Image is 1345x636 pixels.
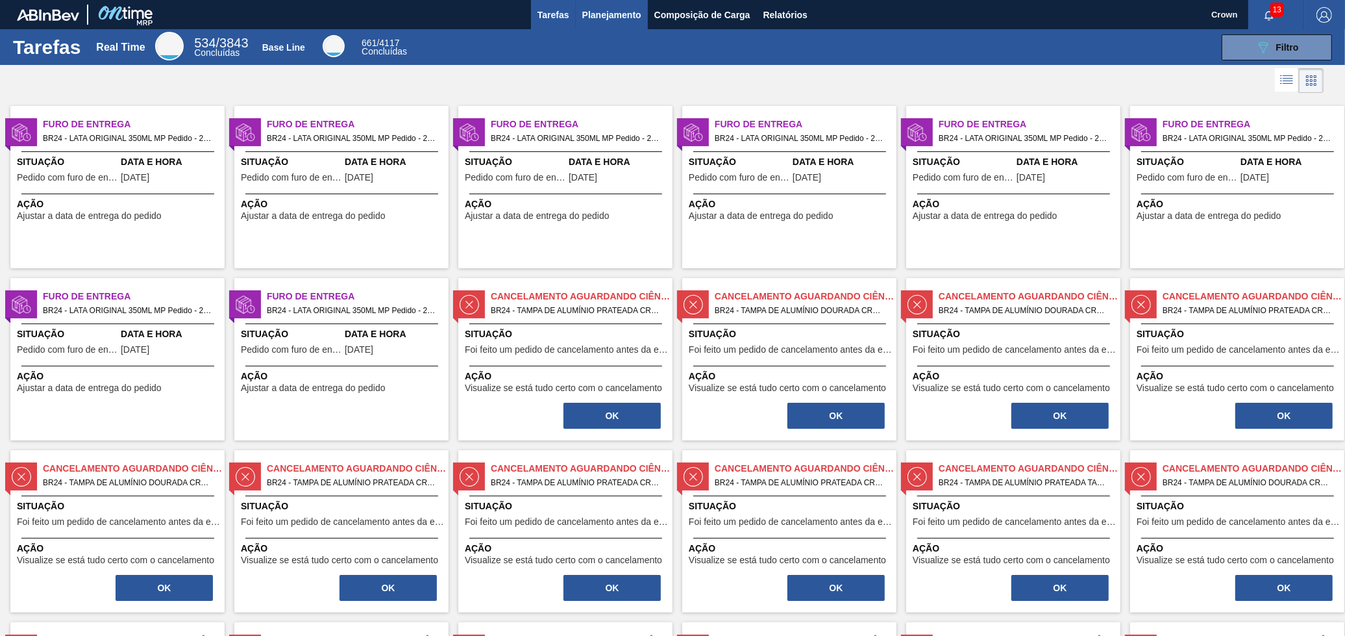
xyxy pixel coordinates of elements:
span: Situação [241,155,341,169]
span: Situação [17,327,117,341]
span: BR24 - LATA ORIGINAL 350ML MP Pedido - 2040138 [1163,131,1334,146]
img: status [684,295,703,314]
span: Pedido com furo de entrega [689,173,789,183]
span: Situação [465,327,669,341]
span: Ação [913,370,1117,383]
span: Ação [1137,542,1341,555]
span: Cancelamento aguardando ciência [267,462,449,476]
span: Situação [913,155,1013,169]
span: Ajustar a data de entrega do pedido [913,211,1057,221]
span: Data e Hora [793,155,893,169]
img: status [460,467,479,487]
span: Ação [465,542,669,555]
span: Cancelamento aguardando ciência [939,462,1120,476]
span: BR24 - LATA ORIGINAL 350ML MP Pedido - 2040133 [43,131,214,146]
div: Real Time [194,38,248,57]
span: Pedido com furo de entrega [241,173,341,183]
span: / 3843 [194,36,248,50]
span: Data e Hora [569,155,669,169]
span: Visualize se está tudo certo com o cancelamento [1137,383,1334,393]
button: OK [116,575,213,601]
span: 09/10/2025, [569,173,597,183]
span: Foi feito um pedido de cancelamento antes da etapa de aguardando faturamento [1137,345,1341,355]
span: Foi feito um pedido de cancelamento antes da etapa de aguardando faturamento [17,517,221,527]
img: status [236,467,255,487]
span: Situação [913,500,1117,513]
span: BR24 - LATA ORIGINAL 350ML MP Pedido - 2040135 [491,131,662,146]
span: Furo de Entrega [715,118,896,131]
span: Ação [913,542,1117,555]
span: Ajustar a data de entrega do pedido [17,383,162,393]
div: Completar tarefa: 30349824 [1010,574,1110,602]
span: Filtro [1276,42,1299,53]
div: Visão em Lista [1275,68,1299,93]
button: OK [787,575,885,601]
span: Ação [689,542,893,555]
span: Situação [689,327,893,341]
span: Situação [913,327,1117,341]
span: BR24 - TAMPA DE ALUMÍNIO PRATEADA CROWN ISE Pedido - 1465255 [491,476,662,490]
img: status [460,123,479,142]
button: Notificações [1248,6,1290,24]
span: Foi feito um pedido de cancelamento antes da etapa de aguardando faturamento [689,517,893,527]
span: Ação [465,370,669,383]
h1: Tarefas [13,40,81,55]
span: BR24 - TAMPA DE ALUMÍNIO PRATEADA CROWN ISE Pedido - 1484780 [1163,303,1334,318]
span: Pedido com furo de entrega [465,173,565,183]
img: status [12,123,31,142]
span: Ação [913,197,1117,211]
span: BR24 - TAMPA DE ALUMÍNIO PRATEADA CROWN ISE Pedido - 1465258 [491,303,662,318]
span: Ação [241,370,445,383]
span: 09/10/2025, [121,345,149,355]
span: Furo de Entrega [43,118,225,131]
span: Visualize se está tudo certo com o cancelamento [17,555,214,565]
span: / 4117 [362,38,399,48]
span: Situação [465,155,565,169]
span: BR24 - TAMPA DE ALUMÍNIO DOURADA CROWN ISE Pedido - 1465235 [43,476,214,490]
button: Filtro [1222,34,1332,60]
span: Pedido com furo de entrega [1137,173,1237,183]
button: OK [1235,575,1333,601]
span: Data e Hora [121,327,221,341]
span: Pedido com furo de entrega [17,345,117,355]
span: 09/10/2025, [345,173,373,183]
span: Foi feito um pedido de cancelamento antes da etapa de aguardando faturamento [241,517,445,527]
button: OK [787,403,885,429]
div: Completar tarefa: 30349002 [562,574,662,602]
div: Completar tarefa: 30348721 [1234,401,1334,430]
span: BR24 - LATA ORIGINAL 350ML MP Pedido - 2040134 [267,131,438,146]
span: Tarefas [537,7,569,23]
span: Situação [17,500,221,513]
span: Situação [1137,500,1341,513]
span: Visualize se está tudo certo com o cancelamento [913,383,1110,393]
span: Situação [1137,327,1341,341]
button: OK [563,403,661,429]
button: OK [1011,403,1109,429]
span: Furo de Entrega [267,118,449,131]
img: status [684,123,703,142]
span: Furo de Entrega [939,118,1120,131]
span: Visualize se está tudo certo com o cancelamento [689,383,886,393]
img: status [684,467,703,487]
img: status [907,467,927,487]
span: BR24 - TAMPA DE ALUMÍNIO DOURADA CROWN ISE Pedido - 1465241 [715,303,886,318]
span: 09/10/2025, [345,345,373,355]
div: Base Line [362,39,407,56]
span: BR24 - TAMPA DE ALUMÍNIO DOURADA CROWN ISE Pedido - 1465238 [939,303,1110,318]
span: 09/10/2025, [1017,173,1045,183]
span: Cancelamento aguardando ciência [715,290,896,303]
span: Visualize se está tudo certo com o cancelamento [465,555,662,565]
span: 13 [1270,3,1284,17]
img: status [236,123,255,142]
div: Completar tarefa: 30350763 [1234,574,1334,602]
span: Visualize se está tudo certo com o cancelamento [913,555,1110,565]
span: Cancelamento aguardando ciência [1163,462,1344,476]
span: 09/10/2025, [1240,173,1269,183]
span: Data e Hora [1240,155,1341,169]
span: Foi feito um pedido de cancelamento antes da etapa de aguardando faturamento [913,517,1117,527]
span: BR24 - LATA ORIGINAL 350ML MP Pedido - 2040136 [715,131,886,146]
span: Relatórios [763,7,808,23]
div: Real Time [155,32,184,60]
div: Completar tarefa: 30348315 [562,401,662,430]
span: Composição de Carga [654,7,750,23]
